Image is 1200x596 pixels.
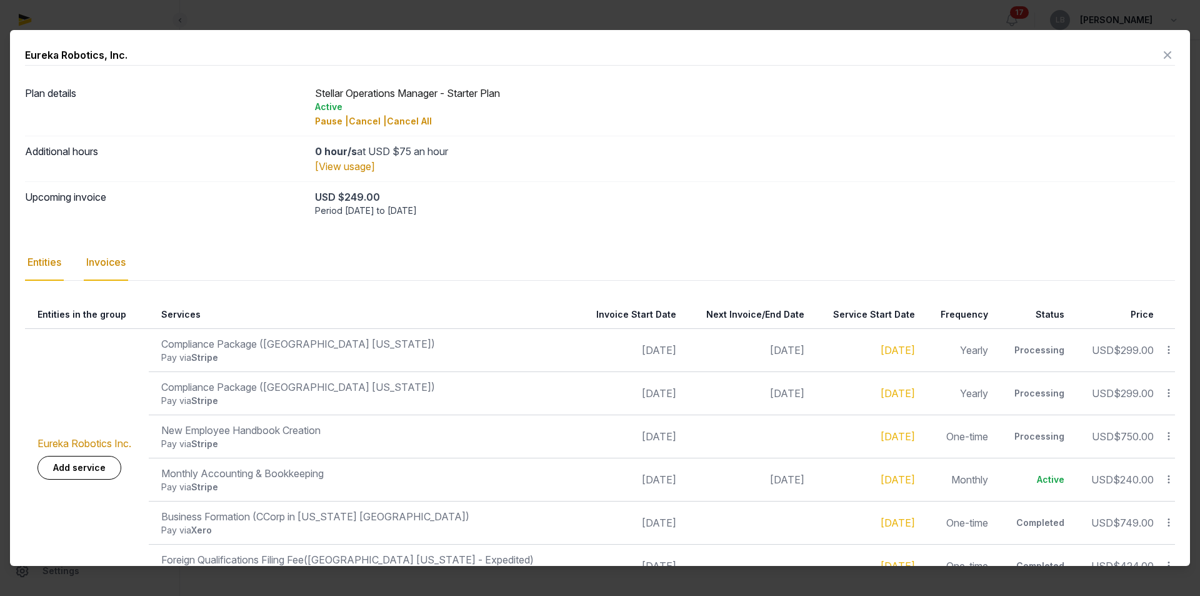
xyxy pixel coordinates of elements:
div: Pay via [161,438,567,450]
span: USD [1092,387,1114,400]
div: Processing [1008,430,1064,443]
div: Processing [1008,387,1064,400]
span: $750.00 [1114,430,1154,443]
th: Next Invoice/End Date [684,301,812,329]
a: [DATE] [881,387,915,400]
span: ([GEOGRAPHIC_DATA] [US_STATE] - Expedited) [304,553,534,566]
th: Status [996,301,1072,329]
span: [DATE] [770,473,804,486]
span: USD [1091,517,1113,529]
span: USD [1092,430,1114,443]
dt: Plan details [25,86,305,128]
td: [DATE] [575,458,684,501]
span: Stripe [191,395,218,406]
span: [DATE] [770,387,804,400]
span: USD [1091,560,1113,572]
div: Pay via [161,351,567,364]
span: $749.00 [1113,517,1154,529]
span: Xero [191,525,212,535]
td: One-time [922,415,996,458]
a: [DATE] [881,430,915,443]
span: USD [1092,344,1114,356]
dt: Upcoming invoice [25,189,305,217]
td: One-time [922,544,996,587]
div: Pay via [161,395,567,407]
td: [DATE] [575,501,684,544]
a: [DATE] [881,473,915,486]
th: Services [149,301,575,329]
span: Stripe [191,438,218,449]
div: Active [1008,473,1064,486]
div: Compliance Package ([GEOGRAPHIC_DATA] [US_STATE]) [161,380,567,395]
div: Period [DATE] to [DATE] [315,205,1175,217]
div: Business Formation (CCorp in [US_STATE] [GEOGRAPHIC_DATA]) [161,509,567,524]
strong: 0 hour/s [315,145,357,158]
a: [View usage] [315,160,375,173]
span: $424.00 [1113,560,1154,572]
td: Yearly [922,371,996,415]
th: Invoice Start Date [575,301,684,329]
td: Monthly [922,458,996,501]
div: Entities [25,245,64,281]
span: Pause | [315,116,349,126]
div: USD $249.00 [315,189,1175,205]
span: $240.00 [1113,473,1154,486]
td: [DATE] [575,544,684,587]
a: Add service [37,456,121,480]
div: at USD $75 an hour [315,144,1175,159]
td: [DATE] [575,371,684,415]
td: [DATE] [575,415,684,458]
div: Pay via [161,481,567,493]
nav: Tabs [25,245,1175,281]
span: USD [1091,473,1113,486]
div: New Employee Handbook Creation [161,423,567,438]
div: Completed [1008,517,1064,529]
div: Stellar Operations Manager - Starter Plan [315,86,1175,128]
span: [DATE] [770,344,804,356]
span: Cancel | [349,116,387,126]
a: [DATE] [881,560,915,572]
div: Completed [1008,560,1064,572]
div: Monthly Accounting & Bookkeeping [161,466,567,481]
div: Active [315,101,1175,113]
div: Foreign Qualifications Filing Fee [161,552,567,567]
span: $299.00 [1114,344,1154,356]
div: Compliance Package ([GEOGRAPHIC_DATA] [US_STATE]) [161,336,567,351]
a: Eureka Robotics Inc. [37,437,131,450]
th: Service Start Date [812,301,922,329]
div: Processing [1008,344,1064,356]
div: Invoices [84,245,128,281]
td: One-time [922,501,996,544]
div: Pay via [161,524,567,537]
th: Frequency [922,301,996,329]
span: Cancel All [387,116,432,126]
th: Price [1072,301,1161,329]
a: [DATE] [881,344,915,356]
span: Stripe [191,482,218,492]
td: [DATE] [575,328,684,371]
th: Entities in the group [25,301,149,329]
td: Yearly [922,328,996,371]
div: Eureka Robotics, Inc. [25,48,127,63]
span: $299.00 [1114,387,1154,400]
a: [DATE] [881,517,915,529]
dt: Additional hours [25,144,305,174]
span: Stripe [191,352,218,363]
